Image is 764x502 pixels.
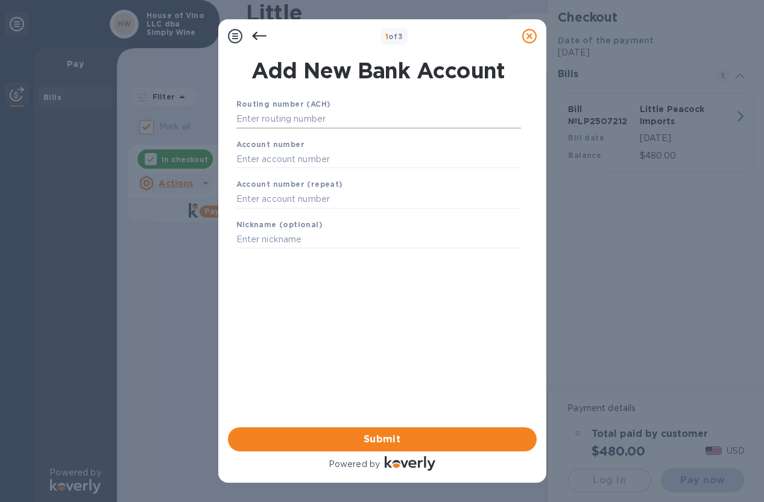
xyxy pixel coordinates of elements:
[385,32,403,41] b: of 3
[236,190,521,209] input: Enter account number
[236,180,343,189] b: Account number (repeat)
[236,110,521,128] input: Enter routing number
[236,220,323,229] b: Nickname (optional)
[229,58,528,83] h1: Add New Bank Account
[236,99,331,108] b: Routing number (ACH)
[385,32,388,41] span: 1
[385,456,435,471] img: Logo
[236,231,521,249] input: Enter nickname
[228,427,537,451] button: Submit
[238,432,527,447] span: Submit
[329,458,380,471] p: Powered by
[236,140,305,149] b: Account number
[236,150,521,168] input: Enter account number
